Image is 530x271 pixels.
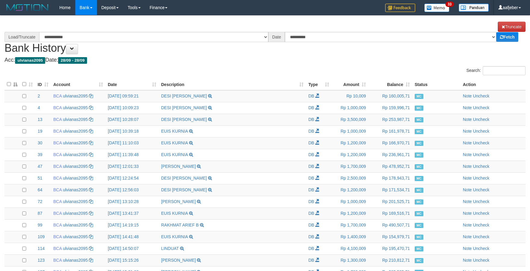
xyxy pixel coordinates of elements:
span: 39 [38,152,42,157]
td: Rp 195,470,71 [368,243,412,254]
a: Copy ulvianas2095 to clipboard [89,129,93,134]
span: 33 [445,2,454,7]
span: Manually Checked by: aafROMRACHANA [415,211,423,216]
span: 2 [38,94,40,98]
a: EUIS KURNIA [161,211,188,216]
span: 123 [38,258,45,263]
td: Rp 236,961,71 [368,149,412,161]
img: Button%20Memo.svg [424,4,450,12]
label: Search: [466,66,525,75]
td: Rp 166,970,71 [368,137,412,149]
a: Uncheck [473,152,489,157]
a: ulvianas2095 [63,199,88,204]
img: Feedback.jpg [385,4,415,12]
td: Rp 1,200,009 [332,137,368,149]
a: Note [463,176,472,180]
a: Copy ulvianas2095 to clipboard [89,211,93,216]
a: ulvianas2095 [63,164,88,169]
span: DB [308,176,314,180]
div: Date [268,32,285,42]
td: [DATE] 14:19:15 [105,219,159,231]
a: Uncheck [473,94,489,98]
a: Uncheck [473,223,489,227]
a: Truncate [498,22,525,32]
td: Rp 1,000,009 [332,196,368,208]
span: DB [308,164,314,169]
span: DB [308,140,314,145]
a: Copy ulvianas2095 to clipboard [89,258,93,263]
span: BCA [53,164,62,169]
span: 72 [38,199,42,204]
span: DB [308,152,314,157]
a: ulvianas2095 [63,211,88,216]
span: Manually Checked by: aafhongbora [415,106,423,111]
a: Copy ulvianas2095 to clipboard [89,234,93,239]
span: DB [308,199,314,204]
td: Rp 178,943,71 [368,172,412,184]
span: BCA [53,187,62,192]
a: Copy ulvianas2095 to clipboard [89,246,93,251]
input: Search: [483,66,525,75]
td: Rp 1,000,009 [332,102,368,114]
th: ID: activate to sort column ascending [35,79,51,90]
span: DB [308,129,314,134]
td: Rp 4,100,009 [332,243,368,254]
a: Note [463,140,472,145]
a: Uncheck [473,105,489,110]
a: ulvianas2095 [63,246,88,251]
a: EUIS KURNIA [161,140,188,145]
td: Rp 1,200,009 [332,208,368,219]
span: BCA [53,140,62,145]
span: BCA [53,223,62,227]
span: 99 [38,223,42,227]
a: Uncheck [473,164,489,169]
td: Rp 159,996,71 [368,102,412,114]
span: BCA [53,176,62,180]
a: Note [463,152,472,157]
a: ulvianas2095 [63,94,88,98]
a: LINDUAT [161,246,179,251]
td: Rp 161,978,71 [368,125,412,137]
a: Note [463,223,472,227]
span: Manually Checked by: aafhongbora [415,141,423,146]
span: Manually Checked by: aafROMRACHANA [415,164,423,169]
span: 109 [38,234,45,239]
td: Rp 1,200,009 [332,149,368,161]
th: Account: activate to sort column ascending [51,79,105,90]
span: 51 [38,176,42,180]
td: [DATE] 12:56:03 [105,184,159,196]
th: : activate to sort column descending [5,79,20,90]
th: Action [460,79,525,90]
th: Balance: activate to sort column ascending [368,79,412,90]
td: Rp 1,000,009 [332,125,368,137]
td: Rp 3,500,009 [332,114,368,125]
h4: Acc: Date: [5,57,525,63]
a: Note [463,199,472,204]
td: [DATE] 13:41:37 [105,208,159,219]
a: Copy ulvianas2095 to clipboard [89,105,93,110]
a: Note [463,211,472,216]
a: Uncheck [473,246,489,251]
a: Uncheck [473,140,489,145]
h1: Bank History [5,22,525,54]
span: BCA [53,258,62,263]
span: Manually Checked by: aafROMRACHANA [415,199,423,205]
td: Rp 1,700,009 [332,161,368,172]
span: DB [308,223,314,227]
a: DESI [PERSON_NAME] [161,94,207,98]
td: Rp 160,005,71 [368,90,412,102]
span: DB [308,246,314,251]
span: ulvianas2095 [15,57,45,64]
a: ulvianas2095 [63,258,88,263]
td: Rp 154,979,71 [368,231,412,243]
td: Rp 490,507,71 [368,219,412,231]
a: Note [463,164,472,169]
span: 4 [38,105,40,110]
th: Amount: activate to sort column ascending [332,79,368,90]
a: Note [463,187,472,192]
span: DB [308,117,314,122]
span: 114 [38,246,45,251]
a: ulvianas2095 [63,129,88,134]
span: 13 [38,117,42,122]
td: Rp 1,200,009 [332,184,368,196]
